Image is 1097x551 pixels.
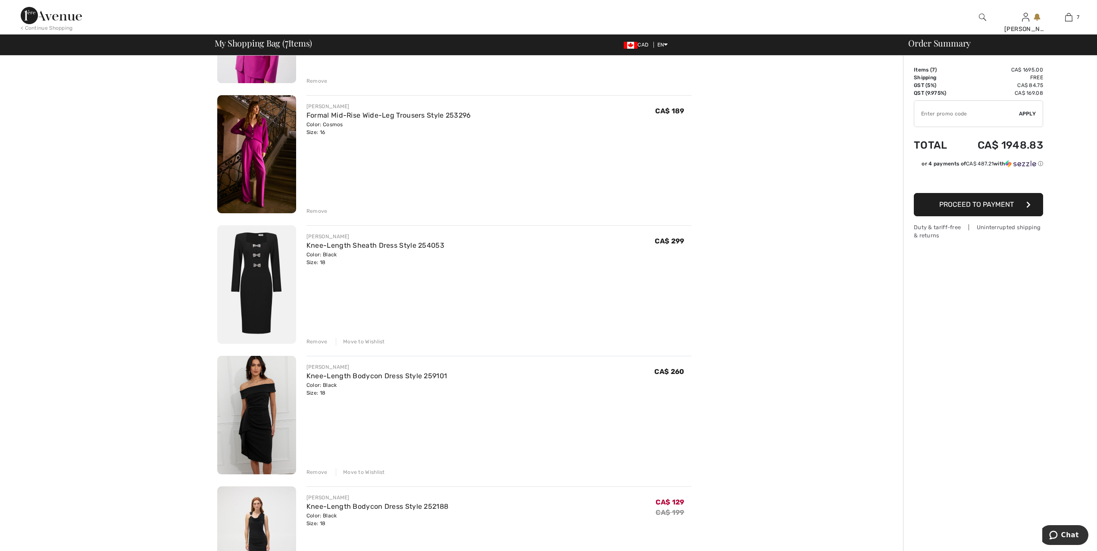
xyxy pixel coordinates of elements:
a: Formal Mid-Rise Wide-Leg Trousers Style 253296 [306,111,471,119]
img: 1ère Avenue [21,7,82,24]
div: Remove [306,468,328,476]
a: Knee-Length Sheath Dress Style 254053 [306,241,444,249]
td: CA$ 169.08 [957,89,1043,97]
span: CAD [624,42,652,48]
img: Knee-Length Sheath Dress Style 254053 [217,225,296,344]
div: Color: Black Size: 18 [306,381,447,397]
span: CA$ 260 [654,367,684,376]
a: Knee-Length Bodycon Dress Style 252188 [306,502,448,511]
td: Free [957,74,1043,81]
td: Total [914,131,957,160]
span: CA$ 487.21 [966,161,994,167]
div: Move to Wishlist [336,338,385,346]
span: My Shopping Bag ( Items) [215,39,313,47]
a: 7 [1047,12,1090,22]
td: CA$ 84.75 [957,81,1043,89]
div: or 4 payments of with [922,160,1043,168]
div: Remove [306,207,328,215]
div: Order Summary [898,39,1092,47]
span: 7 [932,67,935,73]
div: Duty & tariff-free | Uninterrupted shipping & returns [914,223,1043,240]
div: < Continue Shopping [21,24,73,32]
td: QST (9.975%) [914,89,957,97]
td: Items ( ) [914,66,957,74]
div: Remove [306,77,328,85]
td: Shipping [914,74,957,81]
img: My Info [1022,12,1029,22]
iframe: Opens a widget where you can chat to one of our agents [1042,525,1088,547]
a: Knee-Length Bodycon Dress Style 259101 [306,372,447,380]
span: 7 [1077,13,1079,21]
div: Color: Black Size: 18 [306,251,444,266]
span: 7 [285,37,288,48]
div: [PERSON_NAME] [306,233,444,240]
div: Move to Wishlist [336,468,385,476]
span: CA$ 299 [655,237,684,245]
s: CA$ 199 [656,508,684,517]
a: Sign In [1022,13,1029,21]
span: Apply [1019,110,1036,118]
span: CA$ 129 [656,498,684,506]
img: Sezzle [1005,160,1036,168]
img: search the website [979,12,986,22]
img: My Bag [1065,12,1072,22]
span: Proceed to Payment [939,200,1014,209]
iframe: PayPal-paypal [914,171,1043,190]
span: CA$ 189 [655,107,684,115]
div: [PERSON_NAME] [306,363,447,371]
td: CA$ 1948.83 [957,131,1043,160]
div: or 4 payments ofCA$ 487.21withSezzle Click to learn more about Sezzle [914,160,1043,171]
td: CA$ 1695.00 [957,66,1043,74]
td: GST (5%) [914,81,957,89]
div: [PERSON_NAME] [1004,25,1047,34]
img: Formal Mid-Rise Wide-Leg Trousers Style 253296 [217,95,296,214]
img: Canadian Dollar [624,42,638,49]
div: Remove [306,338,328,346]
button: Proceed to Payment [914,193,1043,216]
div: [PERSON_NAME] [306,103,471,110]
div: Color: Black Size: 18 [306,512,448,527]
div: Color: Cosmos Size: 16 [306,121,471,136]
span: EN [657,42,668,48]
input: Promo code [914,101,1019,127]
img: Knee-Length Bodycon Dress Style 259101 [217,356,296,474]
div: [PERSON_NAME] [306,494,448,501]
